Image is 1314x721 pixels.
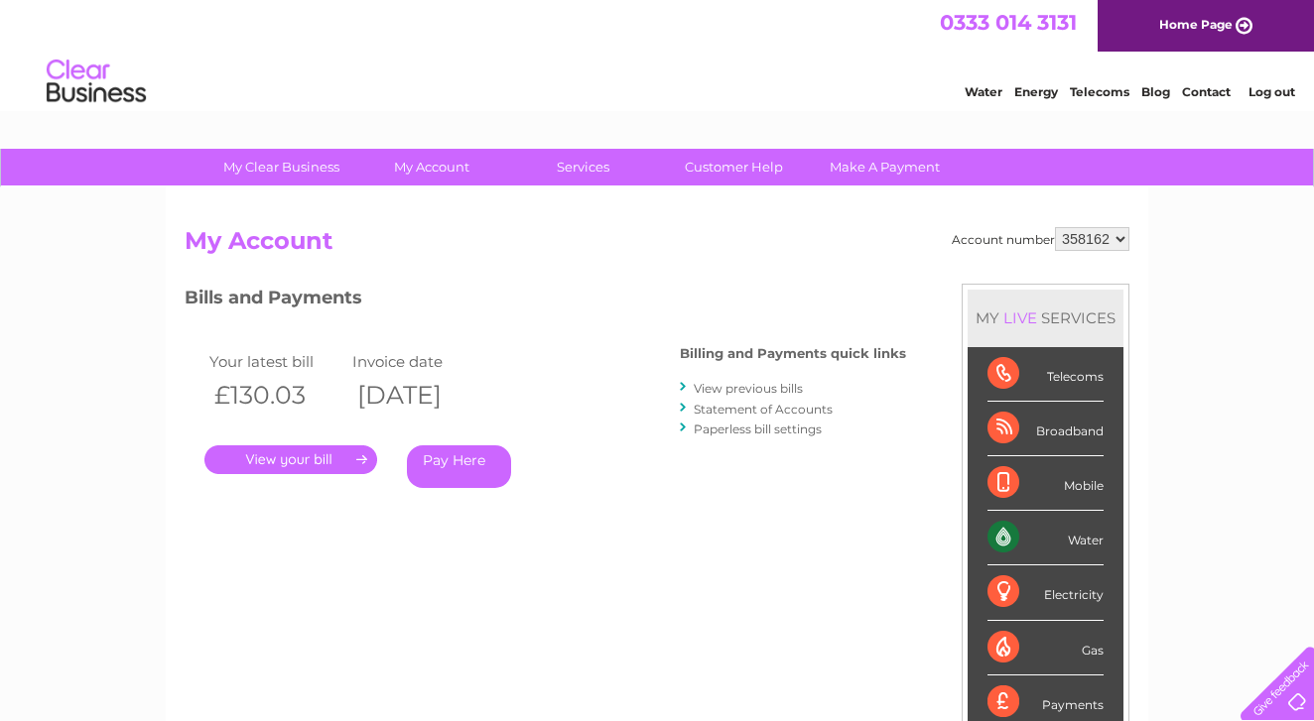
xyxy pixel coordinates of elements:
h2: My Account [185,227,1129,265]
td: Invoice date [347,348,490,375]
div: Mobile [987,456,1104,511]
th: £130.03 [204,375,347,416]
div: Account number [952,227,1129,251]
div: Telecoms [987,347,1104,402]
a: View previous bills [694,381,803,396]
a: Paperless bill settings [694,421,822,436]
a: Make A Payment [803,149,967,185]
div: LIVE [999,308,1041,327]
div: Clear Business is a trading name of Verastar Limited (registered in [GEOGRAPHIC_DATA] No. 3667643... [190,11,1127,96]
a: Statement of Accounts [694,402,833,417]
div: Broadband [987,402,1104,456]
div: Electricity [987,565,1104,620]
div: Water [987,511,1104,565]
a: My Account [350,149,514,185]
img: logo.png [46,52,147,112]
a: Blog [1141,84,1170,99]
a: Log out [1248,84,1295,99]
th: [DATE] [347,375,490,416]
a: Energy [1014,84,1058,99]
a: My Clear Business [199,149,363,185]
td: Your latest bill [204,348,347,375]
a: Contact [1182,84,1231,99]
a: Water [965,84,1002,99]
a: Pay Here [407,445,511,488]
div: MY SERVICES [968,290,1123,346]
h4: Billing and Payments quick links [680,346,906,361]
a: Customer Help [652,149,816,185]
a: . [204,445,377,474]
a: Services [501,149,665,185]
div: Gas [987,621,1104,675]
h3: Bills and Payments [185,284,906,318]
a: 0333 014 3131 [940,10,1077,35]
a: Telecoms [1070,84,1129,99]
